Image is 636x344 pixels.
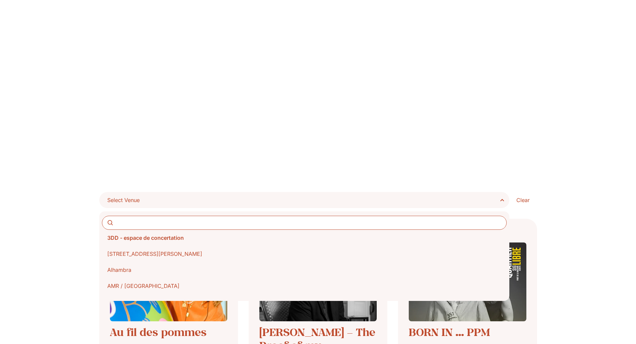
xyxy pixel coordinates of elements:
li: Alhambra [102,262,507,278]
li: AMR / [GEOGRAPHIC_DATA] [102,278,507,294]
a: BORN IN … PPM [409,325,490,339]
span: Clear [516,196,530,204]
li: 3DD - espace de concertation [102,230,507,246]
span: Select Venue [107,195,140,205]
a: Clear [509,192,537,208]
span: Select Venue [107,195,506,205]
li: [STREET_ADDRESS][PERSON_NAME] [102,246,507,262]
li: andata.ritorno [102,294,507,310]
input: Search [102,216,507,230]
a: Au fil des pommes [110,325,207,339]
span: Select Venue [107,197,140,203]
